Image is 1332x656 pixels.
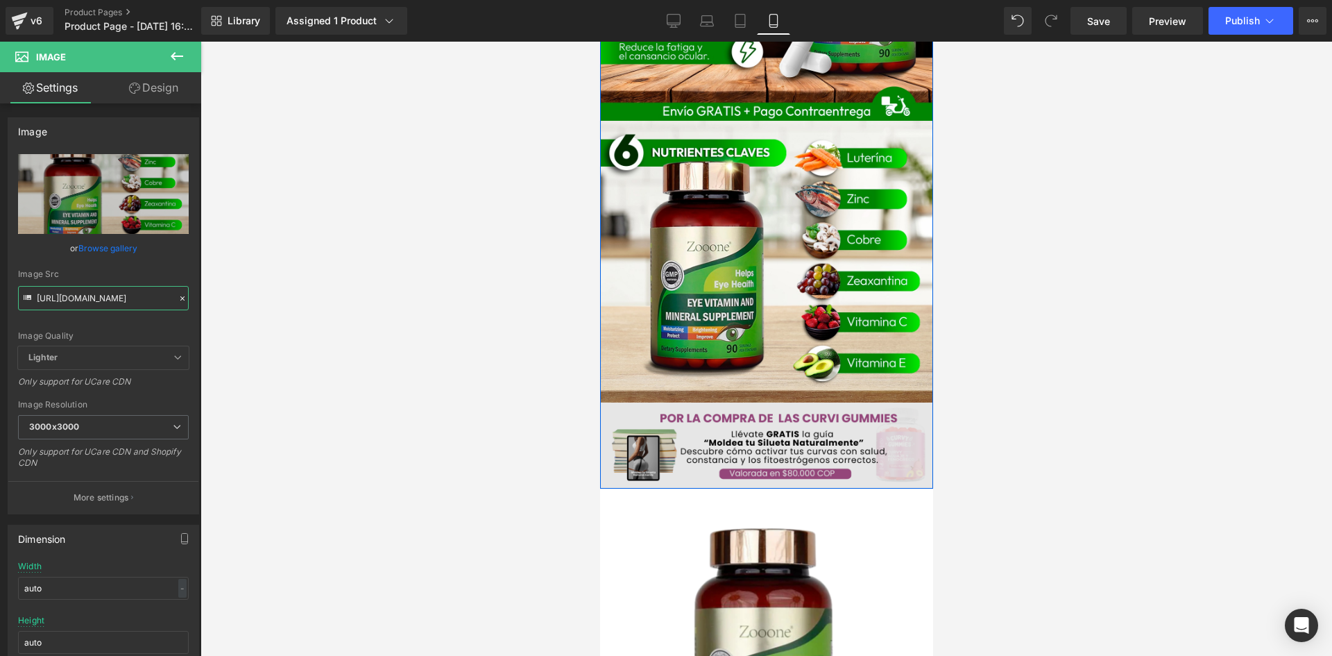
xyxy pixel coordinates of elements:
[18,376,189,396] div: Only support for UCare CDN
[1285,609,1318,642] div: Open Intercom Messenger
[8,481,198,514] button: More settings
[18,286,189,310] input: Link
[28,352,58,362] b: Lighter
[178,579,187,598] div: -
[201,7,270,35] a: New Library
[287,14,396,28] div: Assigned 1 Product
[1037,7,1065,35] button: Redo
[36,51,66,62] span: Image
[18,446,189,478] div: Only support for UCare CDN and Shopify CDN
[74,491,129,504] p: More settings
[1209,7,1293,35] button: Publish
[18,269,189,279] div: Image Src
[690,7,724,35] a: Laptop
[18,631,189,654] input: auto
[1132,7,1203,35] a: Preview
[18,118,47,137] div: Image
[28,12,45,30] div: v6
[18,241,189,255] div: or
[78,236,137,260] a: Browse gallery
[65,21,198,32] span: Product Page - [DATE] 16:22:06
[657,7,690,35] a: Desktop
[1299,7,1326,35] button: More
[724,7,757,35] a: Tablet
[1087,14,1110,28] span: Save
[103,72,204,103] a: Design
[228,15,260,27] span: Library
[18,331,189,341] div: Image Quality
[6,7,53,35] a: v6
[18,616,44,625] div: Height
[18,400,189,410] div: Image Resolution
[1225,15,1260,26] span: Publish
[18,577,189,600] input: auto
[29,421,79,432] b: 3000x3000
[18,525,66,545] div: Dimension
[1004,7,1032,35] button: Undo
[18,562,42,571] div: Width
[757,7,790,35] a: Mobile
[1149,14,1186,28] span: Preview
[65,7,224,18] a: Product Pages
